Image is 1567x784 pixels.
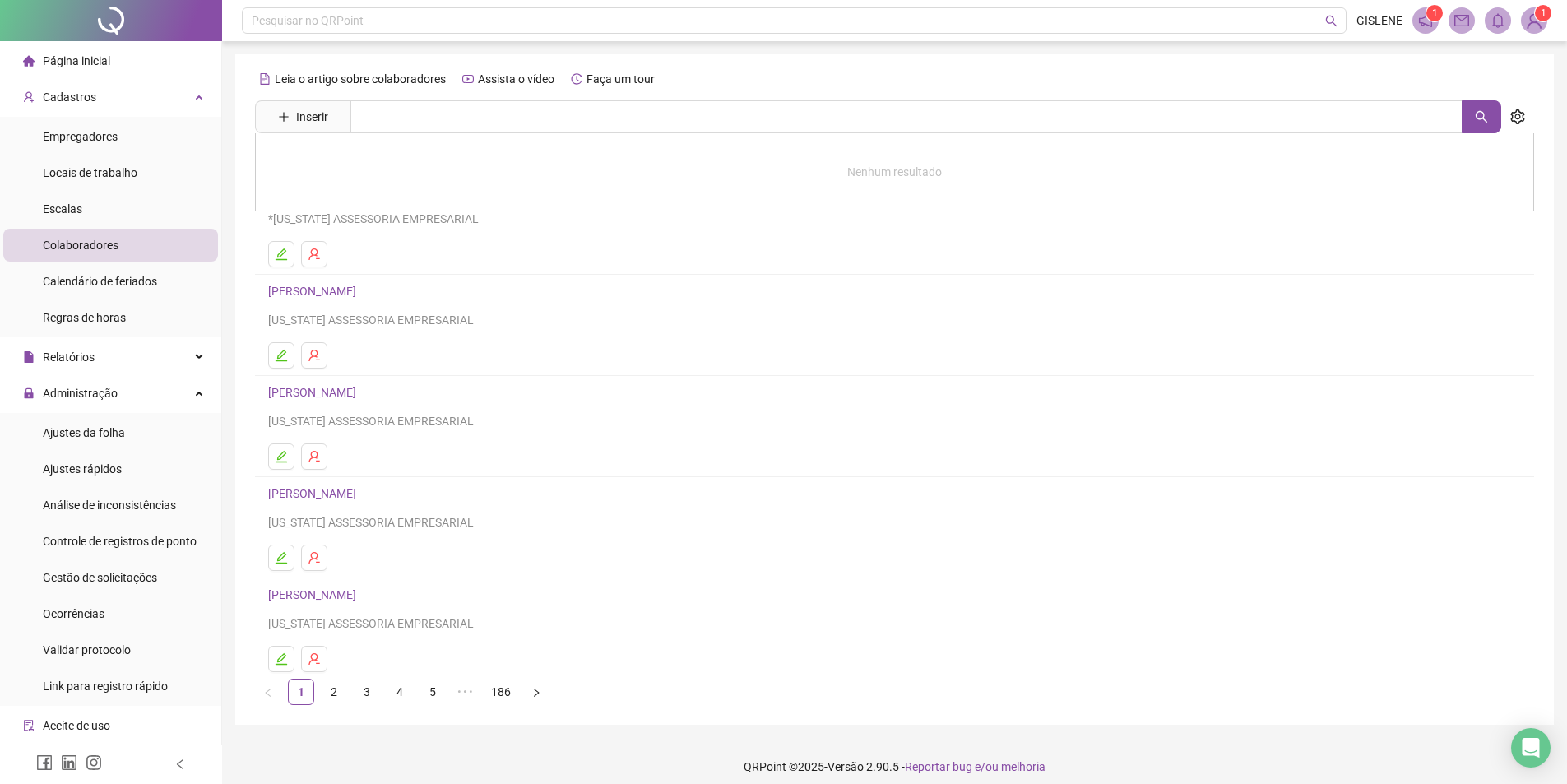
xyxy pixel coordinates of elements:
[43,130,118,143] span: Empregadores
[321,679,347,705] li: 2
[462,73,474,85] span: youtube
[268,311,1521,329] div: [US_STATE] ASSESSORIA EMPRESARIAL
[905,760,1045,773] span: Reportar bug e/ou melhoria
[43,90,96,104] span: Cadastros
[268,513,1521,531] div: [US_STATE] ASSESSORIA EMPRESARIAL
[43,426,125,439] span: Ajustes da folha
[23,91,35,103] span: user-add
[255,679,281,705] li: Página anterior
[1491,13,1505,28] span: bell
[61,754,77,771] span: linkedin
[23,387,35,399] span: lock
[265,104,341,130] button: Inserir
[308,450,321,463] span: user-delete
[275,72,446,86] span: Leia o artigo sobre colaboradores
[268,615,1521,633] div: [US_STATE] ASSESSORIA EMPRESARIAL
[174,758,186,770] span: left
[43,54,110,67] span: Página inicial
[308,652,321,666] span: user-delete
[23,720,35,731] span: audit
[43,275,157,288] span: Calendário de feriados
[1475,110,1488,123] span: search
[268,588,361,601] a: [PERSON_NAME]
[354,679,380,705] li: 3
[43,166,137,179] span: Locais de trabalho
[1426,5,1443,21] sup: 1
[23,351,35,363] span: file
[43,680,168,693] span: Link para registro rápido
[43,643,131,656] span: Validar protocolo
[355,680,379,704] a: 3
[420,680,445,704] a: 5
[86,754,102,771] span: instagram
[43,387,118,400] span: Administração
[275,551,288,564] span: edit
[523,679,549,705] button: right
[43,499,176,512] span: Análise de inconsistências
[1510,109,1525,124] span: setting
[847,165,942,179] span: Nenhum resultado
[289,680,313,704] a: 1
[571,73,582,85] span: history
[1432,7,1438,19] span: 1
[43,239,118,252] span: Colaboradores
[43,462,122,476] span: Ajustes rápidos
[268,487,361,500] a: [PERSON_NAME]
[486,680,516,704] a: 186
[43,311,126,324] span: Regras de horas
[420,679,446,705] li: 5
[278,111,290,123] span: plus
[275,349,288,362] span: edit
[275,248,288,261] span: edit
[478,72,554,86] span: Assista o vídeo
[259,73,271,85] span: file-text
[523,679,549,705] li: Próxima página
[268,386,361,399] a: [PERSON_NAME]
[23,55,35,67] span: home
[296,108,328,126] span: Inserir
[308,248,321,261] span: user-delete
[43,571,157,584] span: Gestão de solicitações
[288,679,314,705] li: 1
[1511,728,1551,768] div: Open Intercom Messenger
[485,679,517,705] li: 186
[36,754,53,771] span: facebook
[1535,5,1551,21] sup: Atualize o seu contato no menu Meus Dados
[1356,12,1402,30] span: GISLENE
[263,688,273,698] span: left
[531,688,541,698] span: right
[255,679,281,705] button: left
[387,680,412,704] a: 4
[322,680,346,704] a: 2
[1522,8,1546,33] img: 90811
[828,760,864,773] span: Versão
[268,210,1521,228] div: *[US_STATE] ASSESSORIA EMPRESARIAL
[43,607,104,620] span: Ocorrências
[452,679,479,705] span: •••
[1541,7,1546,19] span: 1
[275,450,288,463] span: edit
[387,679,413,705] li: 4
[452,679,479,705] li: 5 próximas páginas
[43,350,95,364] span: Relatórios
[1418,13,1433,28] span: notification
[586,72,655,86] span: Faça um tour
[268,412,1521,430] div: [US_STATE] ASSESSORIA EMPRESARIAL
[43,719,110,732] span: Aceite de uso
[275,652,288,666] span: edit
[43,202,82,216] span: Escalas
[308,349,321,362] span: user-delete
[43,535,197,548] span: Controle de registros de ponto
[1325,15,1338,27] span: search
[268,285,361,298] a: [PERSON_NAME]
[1454,13,1469,28] span: mail
[308,551,321,564] span: user-delete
